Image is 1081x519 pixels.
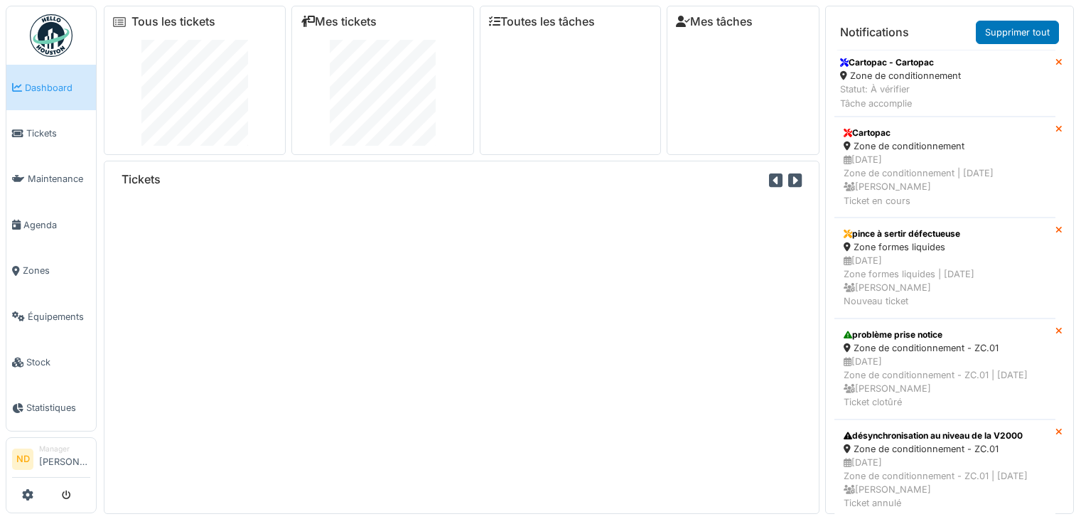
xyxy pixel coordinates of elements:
div: Cartopac [844,127,1046,139]
a: Équipements [6,294,96,339]
a: Maintenance [6,156,96,202]
div: Manager [39,444,90,454]
span: Statistiques [26,401,90,414]
a: Zones [6,248,96,294]
a: Cartopac - Cartopac Zone de conditionnement Statut: À vérifierTâche accomplie [834,50,1055,117]
span: Maintenance [28,172,90,186]
a: pince à sertir défectueuse Zone formes liquides [DATE]Zone formes liquides | [DATE] [PERSON_NAME]... [834,218,1055,319]
div: [DATE] Zone de conditionnement - ZC.01 | [DATE] [PERSON_NAME] Ticket annulé [844,456,1046,510]
div: Zone de conditionnement [840,69,961,82]
a: Agenda [6,202,96,247]
a: Supprimer tout [976,21,1059,44]
a: Tous les tickets [131,15,215,28]
div: Statut: À vérifier Tâche accomplie [840,82,961,109]
a: Dashboard [6,65,96,110]
li: ND [12,449,33,470]
a: ND Manager[PERSON_NAME] [12,444,90,478]
div: Zone de conditionnement - ZC.01 [844,341,1046,355]
img: Badge_color-CXgf-gQk.svg [30,14,72,57]
div: [DATE] Zone formes liquides | [DATE] [PERSON_NAME] Nouveau ticket [844,254,1046,309]
a: Mes tâches [676,15,753,28]
span: Zones [23,264,90,277]
span: Tickets [26,127,90,140]
li: [PERSON_NAME] [39,444,90,474]
a: Mes tickets [301,15,377,28]
div: [DATE] Zone de conditionnement - ZC.01 | [DATE] [PERSON_NAME] Ticket clotûré [844,355,1046,410]
div: désynchronisation au niveau de la V2000 [844,429,1046,442]
div: Cartopac - Cartopac [840,56,961,69]
div: problème prise notice [844,328,1046,341]
div: pince à sertir défectueuse [844,228,1046,240]
a: problème prise notice Zone de conditionnement - ZC.01 [DATE]Zone de conditionnement - ZC.01 | [DA... [834,319,1055,419]
a: Stock [6,339,96,385]
a: Tickets [6,110,96,156]
span: Agenda [23,218,90,232]
span: Équipements [28,310,90,323]
h6: Tickets [122,173,161,186]
a: Cartopac Zone de conditionnement [DATE]Zone de conditionnement | [DATE] [PERSON_NAME]Ticket en cours [834,117,1055,218]
div: Zone de conditionnement [844,139,1046,153]
span: Dashboard [25,81,90,95]
div: Zone formes liquides [844,240,1046,254]
a: Statistiques [6,385,96,431]
span: Stock [26,355,90,369]
div: [DATE] Zone de conditionnement | [DATE] [PERSON_NAME] Ticket en cours [844,153,1046,208]
a: Toutes les tâches [489,15,595,28]
h6: Notifications [840,26,909,39]
div: Zone de conditionnement - ZC.01 [844,442,1046,456]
